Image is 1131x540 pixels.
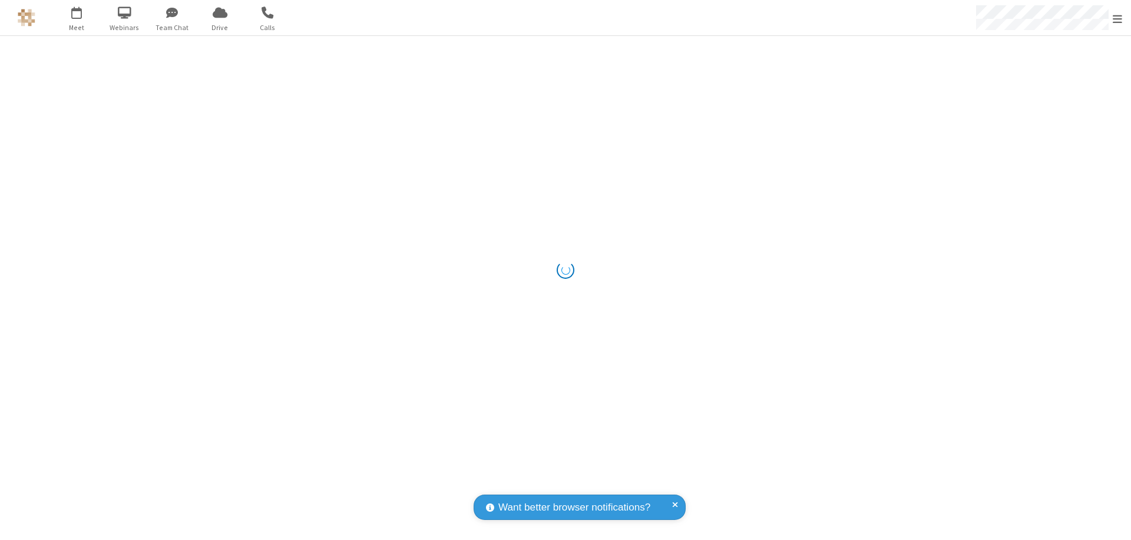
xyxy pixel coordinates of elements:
[102,22,147,33] span: Webinars
[150,22,194,33] span: Team Chat
[198,22,242,33] span: Drive
[18,9,35,27] img: QA Selenium DO NOT DELETE OR CHANGE
[498,500,650,515] span: Want better browser notifications?
[1102,509,1122,532] iframe: Chat
[55,22,99,33] span: Meet
[246,22,290,33] span: Calls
